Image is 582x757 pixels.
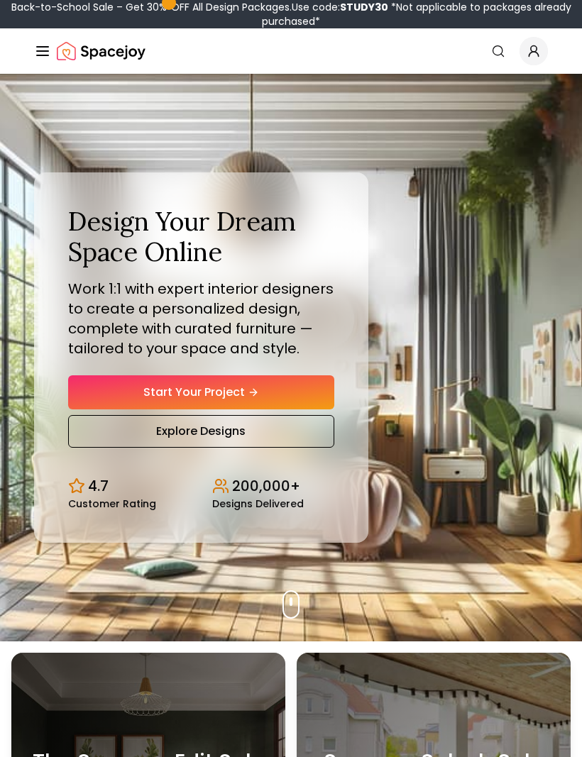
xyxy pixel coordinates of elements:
[57,37,145,65] img: Spacejoy Logo
[68,415,334,448] a: Explore Designs
[34,28,548,74] nav: Global
[68,465,334,509] div: Design stats
[212,499,304,509] small: Designs Delivered
[57,37,145,65] a: Spacejoy
[88,476,109,496] p: 4.7
[68,499,156,509] small: Customer Rating
[232,476,300,496] p: 200,000+
[68,375,334,409] a: Start Your Project
[68,206,334,267] h1: Design Your Dream Space Online
[68,279,334,358] p: Work 1:1 with expert interior designers to create a personalized design, complete with curated fu...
